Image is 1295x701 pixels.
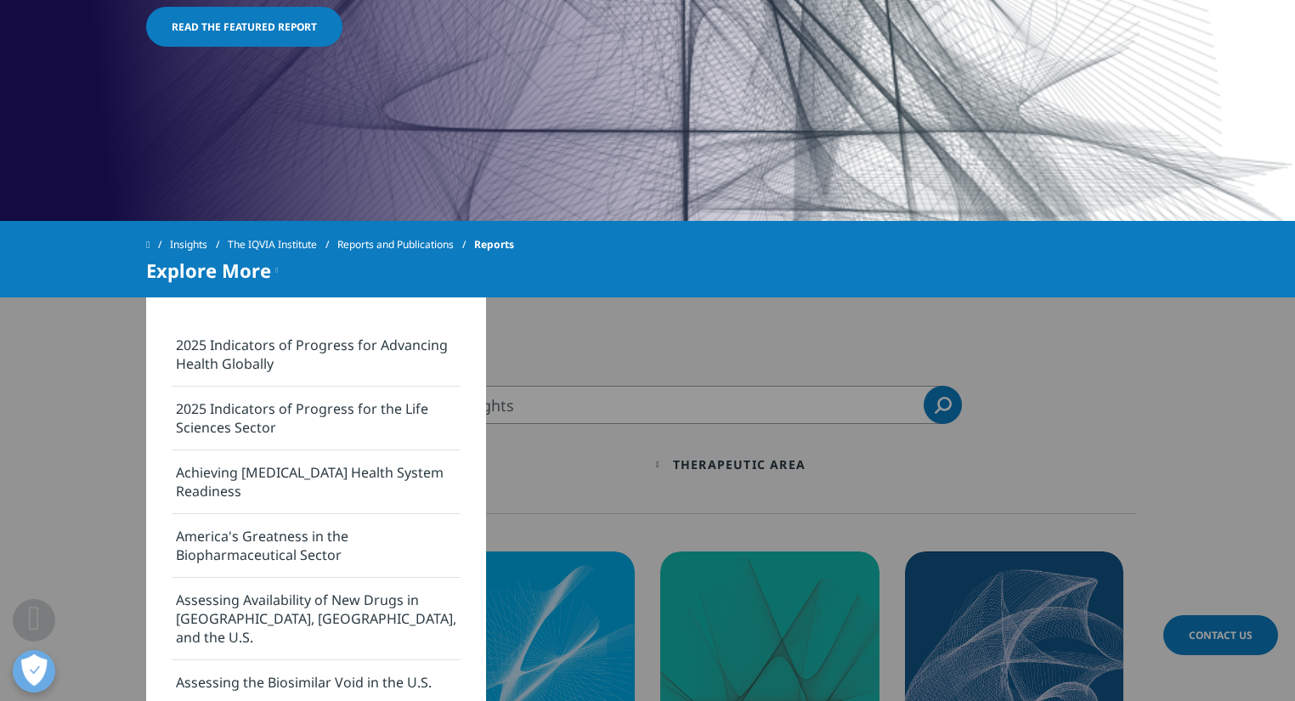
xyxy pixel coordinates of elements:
[673,456,806,472] div: Therapeutic Area facet.
[170,229,228,260] a: Insights
[1189,628,1253,642] span: Contact Us
[172,514,461,578] a: America's Greatness in the Biopharmaceutical Sector
[474,229,514,260] span: Reports
[1163,615,1278,655] a: Contact Us
[146,7,342,47] a: Read the featured report
[172,387,461,450] a: 2025 Indicators of Progress for the Life Sciences Sector
[924,386,962,424] a: Search
[146,260,271,280] span: Explore More
[172,450,461,514] a: Achieving [MEDICAL_DATA] Health System Readiness
[228,229,337,260] a: The IQVIA Institute
[172,20,317,34] span: Read the featured report
[13,650,55,693] button: Open Preferences
[337,229,474,260] a: Reports and Publications
[172,323,461,387] a: 2025 Indicators of Progress for Advancing Health Globally
[935,397,952,414] svg: Search
[282,386,962,424] input: Search
[172,578,461,660] a: Assessing Availability of New Drugs in [GEOGRAPHIC_DATA], [GEOGRAPHIC_DATA], and the U.S.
